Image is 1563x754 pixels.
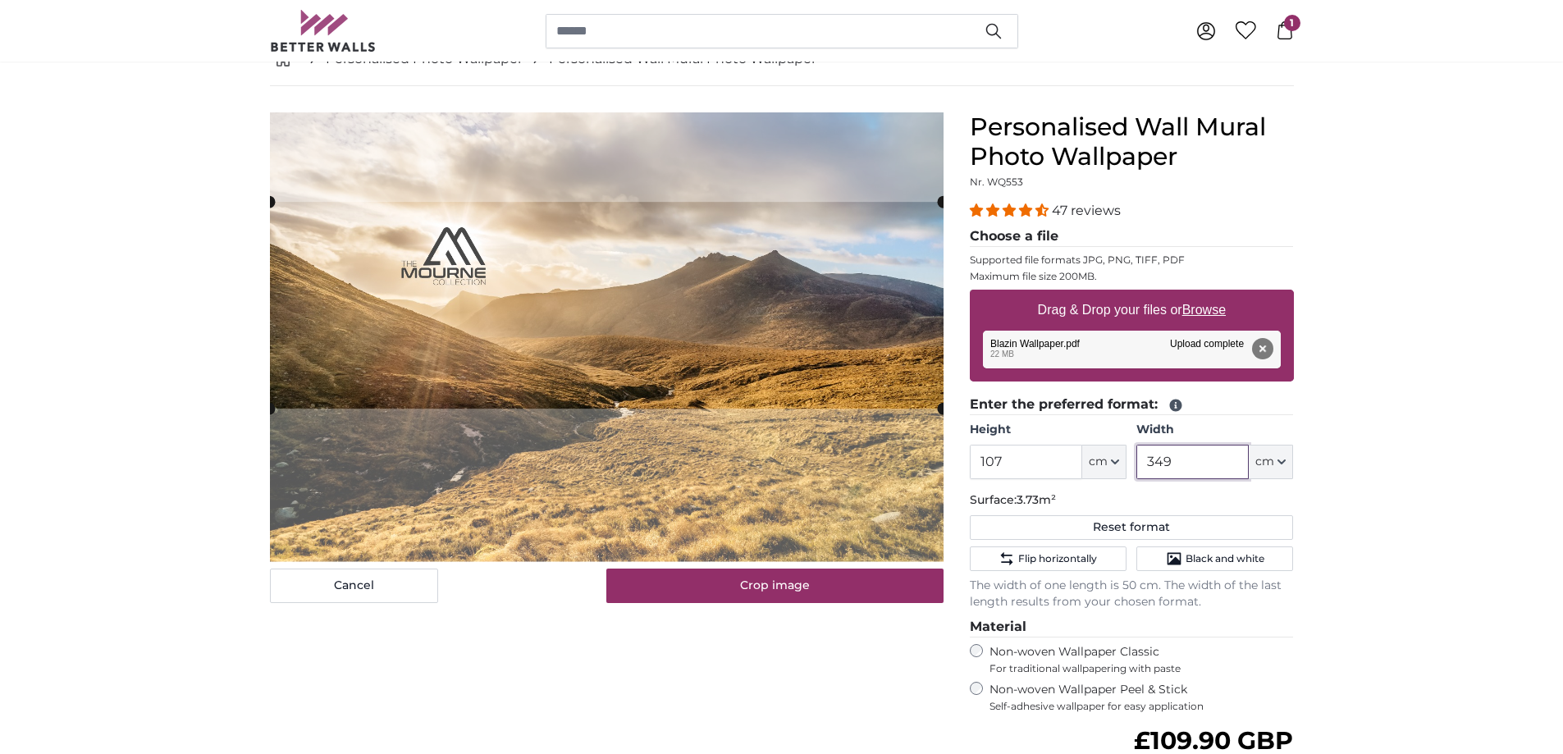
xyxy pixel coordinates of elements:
[970,203,1052,218] span: 4.38 stars
[970,422,1127,438] label: Height
[1136,546,1293,571] button: Black and white
[970,395,1294,415] legend: Enter the preferred format:
[989,644,1294,675] label: Non-woven Wallpaper Classic
[970,226,1294,247] legend: Choose a file
[270,10,377,52] img: Betterwalls
[1182,303,1226,317] u: Browse
[1284,15,1300,31] span: 1
[989,662,1294,675] span: For traditional wallpapering with paste
[1031,294,1232,327] label: Drag & Drop your files or
[970,546,1127,571] button: Flip horizontally
[970,578,1294,610] p: The width of one length is 50 cm. The width of the last length results from your chosen format.
[1255,454,1274,470] span: cm
[1089,454,1108,470] span: cm
[970,176,1023,188] span: Nr. WQ553
[970,270,1294,283] p: Maximum file size 200MB.
[970,617,1294,637] legend: Material
[970,515,1294,540] button: Reset format
[970,254,1294,267] p: Supported file formats JPG, PNG, TIFF, PDF
[1018,552,1097,565] span: Flip horizontally
[1052,203,1121,218] span: 47 reviews
[970,112,1294,171] h1: Personalised Wall Mural Photo Wallpaper
[989,700,1294,713] span: Self-adhesive wallpaper for easy application
[1017,492,1056,507] span: 3.73m²
[1249,445,1293,479] button: cm
[1082,445,1127,479] button: cm
[606,569,944,603] button: Crop image
[1186,552,1264,565] span: Black and white
[1136,422,1293,438] label: Width
[270,569,438,603] button: Cancel
[989,682,1294,713] label: Non-woven Wallpaper Peel & Stick
[970,492,1294,509] p: Surface:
